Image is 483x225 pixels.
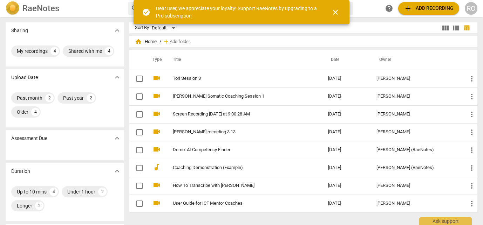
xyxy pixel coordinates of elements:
[322,141,371,159] td: [DATE]
[371,50,462,70] th: Owner
[152,74,161,82] span: videocam
[152,199,161,207] span: videocam
[131,4,139,13] span: search
[170,39,190,44] span: Add folder
[50,47,59,55] div: 4
[376,129,456,135] div: [PERSON_NAME]
[468,92,476,101] span: more_vert
[173,165,303,170] a: Coaching Demonstration (Example)
[113,73,121,82] span: expand_more
[152,92,161,100] span: videocam
[112,133,122,143] button: Show more
[45,94,54,102] div: 2
[322,123,371,141] td: [DATE]
[173,76,303,81] a: Tori Session 3
[6,1,122,15] a: LogoRaeNotes
[11,168,30,175] p: Duration
[112,166,122,176] button: Show more
[156,5,319,19] div: Dear user, we appreciate your loyalty! Support RaeNotes by upgrading to a
[31,108,40,116] div: 4
[376,201,456,206] div: [PERSON_NAME]
[419,217,472,225] div: Ask support
[465,2,477,15] button: RO
[105,47,113,55] div: 4
[112,72,122,83] button: Show more
[376,183,456,188] div: [PERSON_NAME]
[68,48,102,55] div: Shared with me
[376,147,456,153] div: [PERSON_NAME] (RaeNotes)
[113,134,121,142] span: expand_more
[22,3,59,13] h2: RaeNotes
[17,94,42,101] div: Past month
[17,108,28,115] div: Older
[322,50,371,70] th: Date
[468,75,476,83] span: more_vert
[49,188,58,196] div: 4
[159,39,161,44] span: /
[112,25,122,36] button: Show more
[113,167,121,175] span: expand_more
[135,25,149,30] div: Sort By
[152,181,161,189] span: videocam
[383,2,395,15] a: Help
[156,13,192,19] a: Pro subscription
[452,24,460,32] span: view_list
[385,4,393,13] span: help
[173,94,303,99] a: [PERSON_NAME] Somatic Coaching Session 1
[173,129,303,135] a: [PERSON_NAME] recording 3 13
[468,199,476,208] span: more_vert
[376,94,456,99] div: [PERSON_NAME]
[152,145,161,154] span: videocam
[322,105,371,123] td: [DATE]
[327,4,344,21] button: Close
[322,177,371,195] td: [DATE]
[164,50,323,70] th: Title
[11,135,47,142] p: Assessment Due
[322,159,371,177] td: [DATE]
[98,188,107,196] div: 2
[463,24,470,31] span: table_chart
[87,94,95,102] div: 2
[173,147,303,153] a: Demo: AI Competency Finder
[441,24,450,32] span: view_module
[35,202,43,210] div: 2
[63,94,84,101] div: Past year
[113,26,121,35] span: expand_more
[67,188,95,195] div: Under 1 hour
[152,163,161,171] span: audiotrack
[135,38,157,45] span: Home
[331,8,340,16] span: close
[163,38,170,45] span: add
[11,27,28,34] p: Sharing
[17,48,48,55] div: My recordings
[147,50,164,70] th: Type
[451,23,461,33] button: List view
[376,165,456,170] div: [PERSON_NAME] (RaeNotes)
[468,110,476,119] span: more_vert
[461,23,472,33] button: Table view
[468,182,476,190] span: more_vert
[322,70,371,87] td: [DATE]
[173,112,303,117] a: Screen Recording [DATE] at 9 00 28 AM
[404,4,454,13] span: Add recording
[11,74,38,81] p: Upload Date
[173,201,303,206] a: User Guide for ICF Mentor Coaches
[376,76,456,81] div: [PERSON_NAME]
[468,164,476,172] span: more_vert
[468,146,476,154] span: more_vert
[17,188,47,195] div: Up to 10 mins
[152,127,161,136] span: videocam
[135,38,142,45] span: home
[404,4,412,13] span: add
[322,87,371,105] td: [DATE]
[376,112,456,117] div: [PERSON_NAME]
[398,2,459,15] button: Upload
[173,183,303,188] a: How To Transcribe with [PERSON_NAME]
[142,8,150,16] span: check_circle
[322,195,371,212] td: [DATE]
[468,128,476,136] span: more_vert
[17,202,32,209] div: Longer
[6,1,20,15] img: Logo
[152,110,161,118] span: videocam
